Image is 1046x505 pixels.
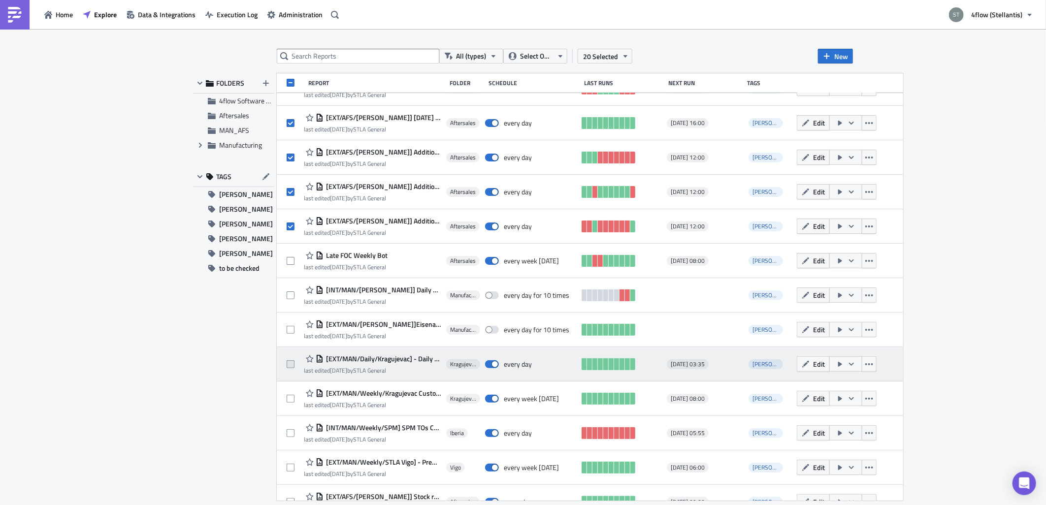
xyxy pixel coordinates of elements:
[797,253,830,268] button: Edit
[262,7,327,22] button: Administration
[813,221,825,231] span: Edit
[324,251,388,260] span: Late FOC Weekly Bot
[813,255,825,266] span: Edit
[324,285,441,294] span: [INT/MAN/g.carvalho] Daily PECO tickets
[948,6,965,23] img: Avatar
[578,49,632,63] button: 20 Selected
[818,49,853,63] button: New
[504,429,532,438] div: every day
[752,359,798,369] span: [PERSON_NAME]
[971,9,1022,20] span: 4flow (Stellantis)
[504,153,532,162] div: every day
[279,9,323,20] span: Administration
[813,428,825,438] span: Edit
[200,7,262,22] button: Execution Log
[504,291,569,300] div: every day for 10 times
[78,7,122,22] button: Explore
[752,325,798,334] span: [PERSON_NAME]
[216,79,244,88] span: FOLDERS
[748,79,793,87] div: Tags
[219,95,280,106] span: 4flow Software KAM
[504,394,559,403] div: every week on Friday
[216,172,231,181] span: TAGS
[330,193,347,203] time: 2025-09-09T09:54:29Z
[504,222,532,231] div: every day
[324,389,441,398] span: [EXT/MAN/Weekly/Kragujevac Customs] - International Loads
[752,394,798,403] span: [PERSON_NAME]
[217,9,258,20] span: Execution Log
[324,148,441,157] span: [EXT/AFS/n.schnier] Additional Return TOs Vesoul (EU Hubs)
[219,110,249,121] span: Aftersales
[439,49,503,63] button: All (types)
[304,436,441,443] div: last edited by STLA General
[749,153,783,162] span: n.schnier
[450,395,477,403] span: Kragujevac
[813,393,825,404] span: Edit
[324,354,441,363] span: [EXT/MAN/Daily/Kragujevac] - Daily Loads
[583,51,618,62] span: 20 Selected
[330,366,347,375] time: 2025-06-27T08:34:53Z
[797,356,830,372] button: Edit
[450,429,464,437] span: Iberia
[324,113,441,122] span: [EXT/AFS/n.schnier] Today ADR pickups
[330,90,347,99] time: 2025-07-08T08:20:55Z
[752,290,798,300] span: [PERSON_NAME]
[450,360,477,368] span: Kragujevac
[304,91,441,98] div: last edited by STLA General
[749,118,783,128] span: n.schnier
[219,202,273,217] span: [PERSON_NAME]
[56,9,73,20] span: Home
[813,359,825,369] span: Edit
[219,217,273,231] span: [PERSON_NAME]
[94,9,117,20] span: Explore
[456,51,486,62] span: All (types)
[504,463,559,472] div: every week on Monday
[749,359,783,369] span: i.villaverde
[330,228,347,237] time: 2025-09-09T09:56:42Z
[304,263,388,271] div: last edited by STLA General
[504,325,569,334] div: every day for 10 times
[330,400,347,410] time: 2025-06-27T08:34:53Z
[752,187,798,196] span: [PERSON_NAME]
[797,219,830,234] button: Edit
[671,154,705,161] span: [DATE] 12:00
[504,256,559,265] div: every week on Monday
[304,401,441,409] div: last edited by STLA General
[277,49,439,63] input: Search Reports
[797,150,830,165] button: Edit
[330,331,347,341] time: 2025-06-02T12:22:32Z
[324,492,441,501] span: [EXT/AFS/n.schnier] Stock report (HUB-VOI-FR23)
[584,79,663,87] div: Last Runs
[671,222,705,230] span: [DATE] 12:00
[450,326,477,334] span: Manufacturing
[450,119,476,127] span: Aftersales
[749,221,783,231] span: n.schnier
[943,4,1039,26] button: 4flow (Stellantis)
[324,320,441,329] span: [EXT/MAN/h.eipert]Eisenach_Loads still assigned in HUB
[669,79,743,87] div: Next Run
[749,187,783,197] span: n.schnier
[671,257,705,265] span: [DATE] 08:00
[752,256,798,265] span: [PERSON_NAME]
[193,246,274,261] button: [PERSON_NAME]
[304,298,441,305] div: last edited by STLA General
[324,182,441,191] span: [EXT/AFS/n.schnier] Additional Return TOs Vesoul (FR Hubs)
[749,428,783,438] span: i.villaverde
[330,297,347,306] time: 2025-06-02T11:54:21Z
[749,325,783,335] span: h.eipert
[138,9,196,20] span: Data & Integrations
[504,360,532,369] div: every day
[304,332,441,340] div: last edited by STLA General
[797,115,830,130] button: Edit
[797,425,830,441] button: Edit
[450,257,476,265] span: Aftersales
[813,324,825,335] span: Edit
[671,395,705,403] span: [DATE] 08:00
[813,187,825,197] span: Edit
[122,7,200,22] a: Data & Integrations
[193,261,274,276] button: to be checked
[671,119,705,127] span: [DATE] 16:00
[330,469,347,478] time: 2025-06-27T08:43:43Z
